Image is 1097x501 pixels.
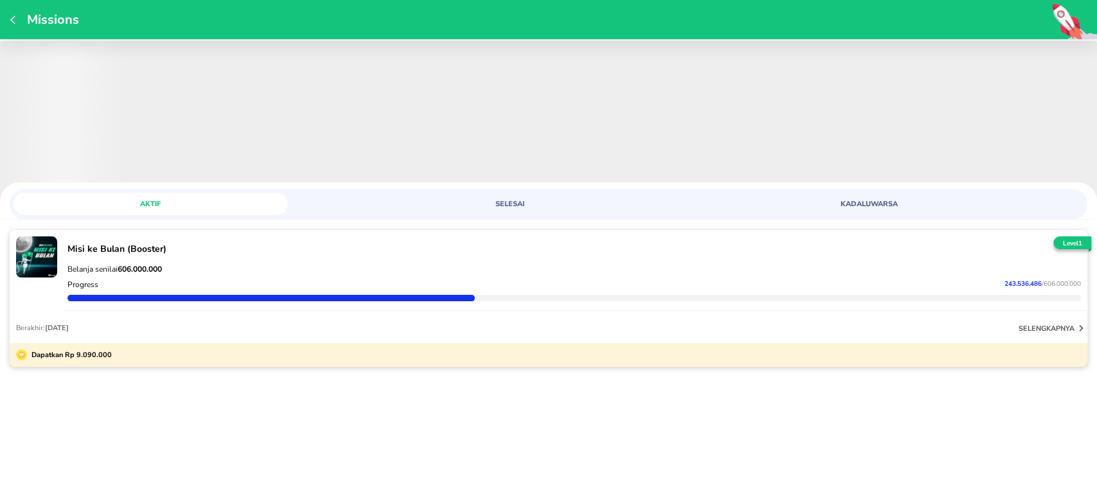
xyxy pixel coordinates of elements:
span: AKTIF [21,199,280,209]
p: Dapatkan Rp 9.090.000 [27,349,112,360]
p: selengkapnya [1019,324,1075,333]
span: Belanja senilai [67,264,162,274]
span: SELESAI [380,199,639,209]
p: Level 1 [1051,239,1094,249]
button: selengkapnya [1019,322,1087,335]
span: / 606.000.000 [1042,279,1081,288]
a: AKTIF [13,193,365,215]
span: [DATE] [45,323,69,333]
p: Misi ke Bulan (Booster) [67,243,1081,255]
span: KADALUWARSA [740,199,999,209]
img: mission-23327 [16,236,57,277]
div: loyalty mission tabs [10,189,1087,215]
a: SELESAI [373,193,724,215]
p: Missions [21,11,79,28]
span: 243.536.486 [1004,279,1042,288]
strong: 606.000.000 [118,264,162,274]
p: Berakhir: [16,323,69,333]
p: Progress [67,279,98,290]
a: KADALUWARSA [732,193,1084,215]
